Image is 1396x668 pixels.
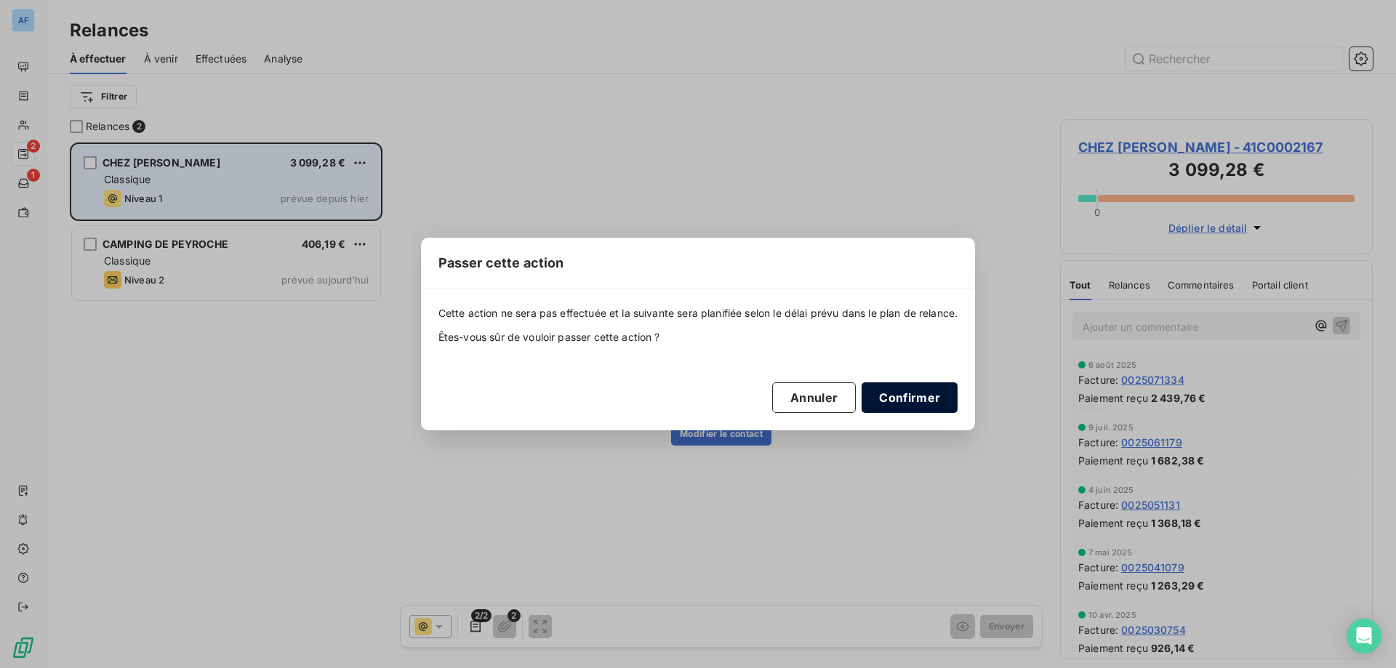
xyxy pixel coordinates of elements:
[772,382,856,413] button: Annuler
[438,306,958,321] span: Cette action ne sera pas effectuée et la suivante sera planifiée selon le délai prévu dans le pla...
[438,253,564,273] span: Passer cette action
[862,382,958,413] button: Confirmer
[438,330,958,345] span: Êtes-vous sûr de vouloir passer cette action ?
[1347,619,1381,653] div: Open Intercom Messenger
